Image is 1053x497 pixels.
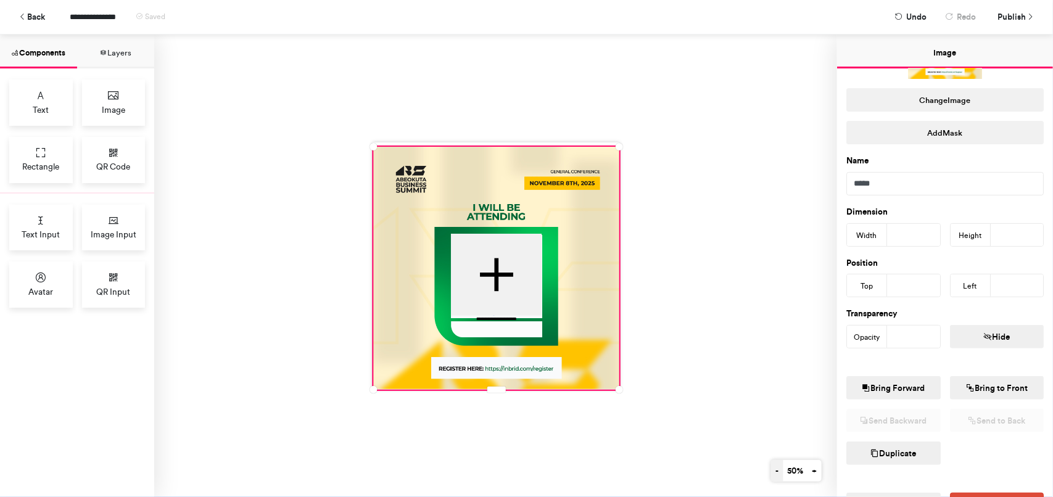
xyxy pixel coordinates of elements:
span: QR Code [96,160,130,173]
span: Avatar [28,285,53,298]
span: Undo [906,6,927,28]
label: Transparency [846,308,898,320]
span: Image Input [91,228,136,240]
button: Undo [888,6,933,28]
div: Top [847,274,887,298]
div: Width [847,224,887,247]
span: QR Input [96,285,130,298]
button: AddMask [846,121,1044,144]
div: Opacity [847,326,887,349]
button: - [771,460,783,482]
button: Duplicate [846,442,941,465]
label: Name [846,155,869,167]
span: Text Input [22,228,60,240]
button: Bring Forward [846,376,941,400]
div: Left [951,274,991,298]
label: Dimension [846,206,888,218]
button: Layers [77,35,154,68]
button: 50% [783,460,808,482]
label: Position [846,257,878,269]
button: Back [12,6,51,28]
button: Publish [988,6,1041,28]
span: Saved [145,12,165,21]
iframe: Drift Widget Chat Controller [991,435,1038,482]
button: ChangeImage [846,88,1044,112]
span: Text [33,104,49,116]
button: Image [837,35,1053,68]
div: Height [951,224,991,247]
button: Bring to Front [950,376,1044,400]
button: Send Backward [846,409,941,432]
button: Send to Back [950,409,1044,432]
button: + [807,460,822,482]
span: Image [102,104,125,116]
button: Hide [950,325,1044,348]
span: Publish [997,6,1026,28]
span: Rectangle [22,160,59,173]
